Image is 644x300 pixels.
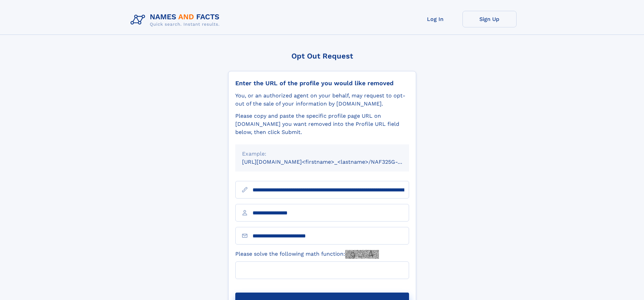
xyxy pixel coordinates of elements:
div: Opt Out Request [228,52,416,60]
label: Please solve the following math function: [235,250,379,259]
img: Logo Names and Facts [128,11,225,29]
div: You, or an authorized agent on your behalf, may request to opt-out of the sale of your informatio... [235,92,409,108]
a: Log In [408,11,462,27]
div: Enter the URL of the profile you would like removed [235,79,409,87]
div: Please copy and paste the specific profile page URL on [DOMAIN_NAME] you want removed into the Pr... [235,112,409,136]
div: Example: [242,150,402,158]
a: Sign Up [462,11,517,27]
small: [URL][DOMAIN_NAME]<firstname>_<lastname>/NAF325G-xxxxxxxx [242,159,422,165]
